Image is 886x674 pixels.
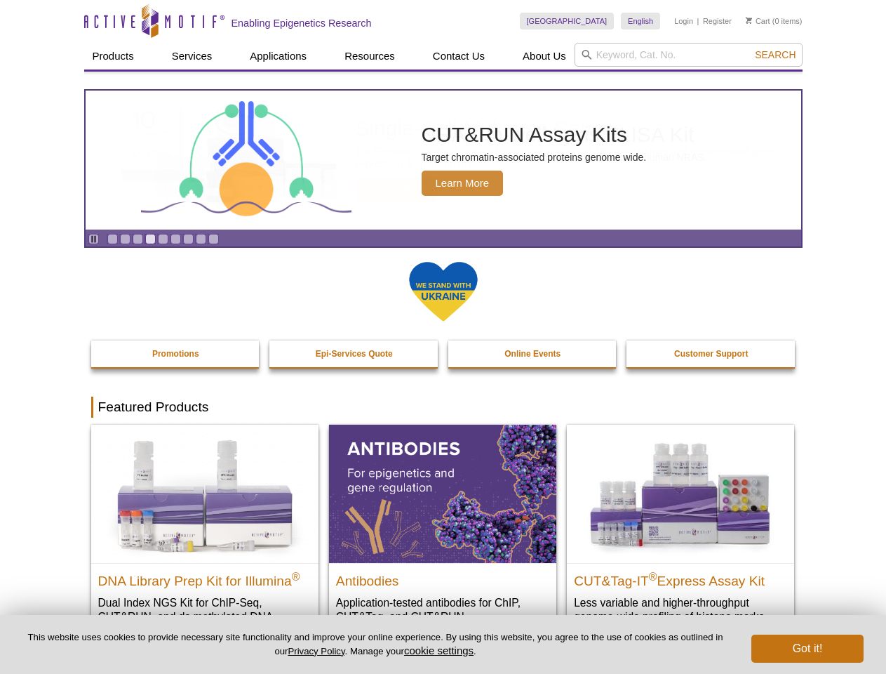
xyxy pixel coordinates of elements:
[504,349,561,359] strong: Online Events
[422,124,647,145] h2: CUT&RUN Assay Kits
[98,595,311,638] p: Dual Index NGS Kit for ChIP-Seq, CUT&RUN, and ds methylated DNA assays.
[86,91,801,230] a: CUT&RUN Assay Kits CUT&RUN Assay Kits Target chromatin-associated proteins genome wide. Learn More
[86,91,801,230] article: CUT&RUN Assay Kits
[448,341,618,367] a: Online Events
[91,425,318,562] img: DNA Library Prep Kit for Illumina
[336,567,549,588] h2: Antibodies
[574,595,787,624] p: Less variable and higher-throughput genome-wide profiling of histone marks​.
[674,16,693,26] a: Login
[316,349,393,359] strong: Epi-Services Quote
[336,595,549,624] p: Application-tested antibodies for ChIP, CUT&Tag, and CUT&RUN.
[751,48,800,61] button: Search
[329,425,556,562] img: All Antibodies
[574,567,787,588] h2: CUT&Tag-IT Express Assay Kit
[514,43,575,70] a: About Us
[751,635,864,663] button: Got it!
[755,49,796,60] span: Search
[567,425,794,562] img: CUT&Tag-IT® Express Assay Kit
[746,17,752,24] img: Your Cart
[208,234,219,244] a: Go to slide 9
[91,341,261,367] a: Promotions
[98,567,311,588] h2: DNA Library Prep Kit for Illumina
[422,171,504,196] span: Learn More
[141,96,351,225] img: CUT&RUN Assay Kits
[133,234,143,244] a: Go to slide 3
[269,341,439,367] a: Epi-Services Quote
[626,341,796,367] a: Customer Support
[329,425,556,637] a: All Antibodies Antibodies Application-tested antibodies for ChIP, CUT&Tag, and CUT&RUN.
[163,43,221,70] a: Services
[158,234,168,244] a: Go to slide 5
[649,570,657,582] sup: ®
[746,16,770,26] a: Cart
[22,631,728,658] p: This website uses cookies to provide necessary site functionality and improve your online experie...
[746,13,803,29] li: (0 items)
[120,234,130,244] a: Go to slide 2
[183,234,194,244] a: Go to slide 7
[91,397,796,418] h2: Featured Products
[196,234,206,244] a: Go to slide 8
[408,260,478,323] img: We Stand With Ukraine
[288,646,344,656] a: Privacy Policy
[697,13,699,29] li: |
[107,234,118,244] a: Go to slide 1
[703,16,732,26] a: Register
[91,425,318,652] a: DNA Library Prep Kit for Illumina DNA Library Prep Kit for Illumina® Dual Index NGS Kit for ChIP-...
[422,151,647,164] p: Target chromatin-associated proteins genome wide.
[336,43,403,70] a: Resources
[170,234,181,244] a: Go to slide 6
[674,349,748,359] strong: Customer Support
[231,17,372,29] h2: Enabling Epigenetics Research
[88,234,99,244] a: Toggle autoplay
[152,349,199,359] strong: Promotions
[404,645,474,656] button: cookie settings
[424,43,493,70] a: Contact Us
[84,43,142,70] a: Products
[145,234,156,244] a: Go to slide 4
[241,43,315,70] a: Applications
[567,425,794,637] a: CUT&Tag-IT® Express Assay Kit CUT&Tag-IT®Express Assay Kit Less variable and higher-throughput ge...
[520,13,615,29] a: [GEOGRAPHIC_DATA]
[292,570,300,582] sup: ®
[621,13,660,29] a: English
[575,43,803,67] input: Keyword, Cat. No.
